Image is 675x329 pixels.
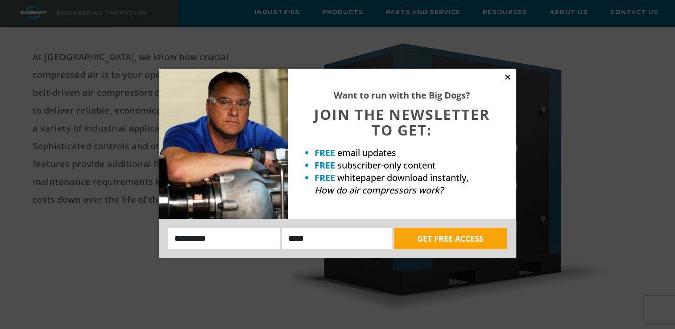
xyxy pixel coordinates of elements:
[394,228,507,249] button: GET FREE ACCESS
[504,73,512,81] button: Close
[314,105,490,140] span: JOIN THE NEWSLETTER TO GET:
[315,172,335,184] strong: FREE
[334,89,470,101] strong: Want to run with the Big Dogs?
[337,172,468,184] span: whitepaper download instantly,
[282,228,392,249] input: Email
[315,159,335,171] strong: FREE
[337,159,436,171] span: subscriber-only content
[315,147,335,159] strong: FREE
[168,228,280,249] input: Name:
[315,184,443,196] em: How do air compressors work?
[337,147,396,159] span: email updates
